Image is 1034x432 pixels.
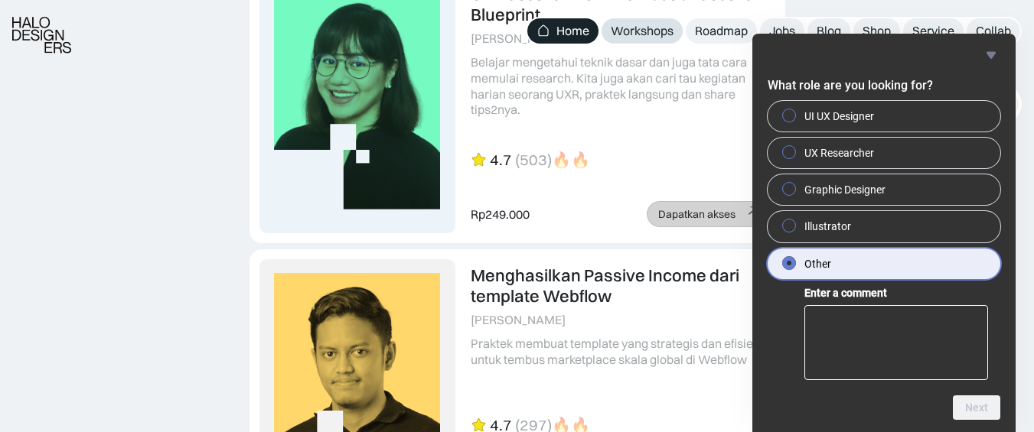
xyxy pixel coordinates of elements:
a: Shop [853,18,900,44]
div: Dapatkan akses [658,208,736,221]
span: Graphic Designer [804,182,886,197]
div: Shop [863,23,891,39]
div: What role are you looking for? [768,101,1000,383]
span: UX Researcher [804,145,874,161]
textarea: Enter a comment [804,305,988,380]
div: Workshops [611,23,674,39]
a: Jobs [760,18,804,44]
a: Workshops [602,18,683,44]
div: Rp249.000 [471,206,530,222]
a: Dapatkan akses [647,201,769,227]
span: Other [804,256,831,271]
div: Jobs [769,23,795,39]
button: Next question [953,395,1000,420]
div: Service [912,23,954,39]
a: Collab [967,18,1020,44]
h2: What role are you looking for? [768,76,1000,95]
a: Home [527,18,599,44]
div: Collab [976,23,1011,39]
button: Hide survey [982,46,1000,64]
div: Blog [817,23,841,39]
span: UI UX Designer [804,109,874,124]
span: Illustrator [804,219,851,234]
a: Blog [807,18,850,44]
a: Service [903,18,964,44]
a: Roadmap [686,18,757,44]
div: Home [556,23,589,39]
div: What role are you looking for? [768,46,1000,420]
div: Roadmap [695,23,748,39]
label: Enter a comment [804,287,988,302]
